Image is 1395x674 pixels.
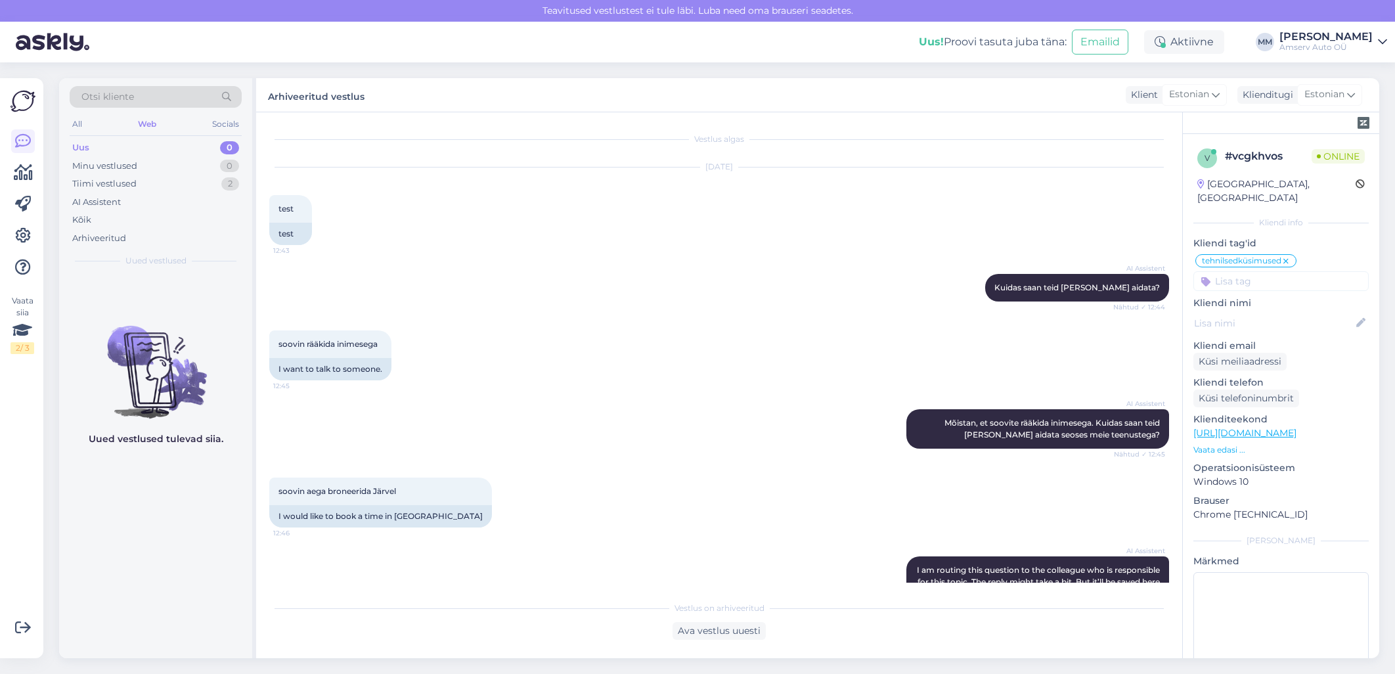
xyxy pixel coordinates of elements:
p: Kliendi tag'id [1193,236,1369,250]
div: I want to talk to someone. [269,358,391,380]
div: Kõik [72,213,91,227]
div: Web [135,116,159,133]
p: Märkmed [1193,554,1369,568]
div: 0 [220,160,239,173]
span: Estonian [1169,87,1209,102]
b: Uus! [919,35,944,48]
div: Tiimi vestlused [72,177,137,191]
div: Kliendi info [1193,217,1369,229]
span: Kuidas saan teid [PERSON_NAME] aidata? [994,282,1160,292]
span: Uued vestlused [125,255,187,267]
span: soovin aega broneerida Järvel [278,486,396,496]
span: test [278,204,294,213]
span: Online [1312,149,1365,164]
div: Socials [210,116,242,133]
div: All [70,116,85,133]
div: Küsi telefoninumbrit [1193,390,1299,407]
a: [PERSON_NAME]Amserv Auto OÜ [1279,32,1387,53]
div: [GEOGRAPHIC_DATA], [GEOGRAPHIC_DATA] [1197,177,1356,205]
p: Klienditeekond [1193,413,1369,426]
button: Emailid [1072,30,1128,55]
p: Operatsioonisüsteem [1193,461,1369,475]
div: Klient [1126,88,1158,102]
div: Proovi tasuta juba täna: [919,34,1067,50]
span: Otsi kliente [81,90,134,104]
span: AI Assistent [1116,399,1165,409]
div: [PERSON_NAME] [1279,32,1373,42]
span: Vestlus on arhiveeritud [675,602,764,614]
div: test [269,223,312,245]
p: Kliendi telefon [1193,376,1369,390]
span: 12:45 [273,381,322,391]
img: Askly Logo [11,89,35,114]
div: [PERSON_NAME] [1193,535,1369,547]
span: I am routing this question to the colleague who is responsible for this topic. The reply might ta... [917,565,1162,598]
div: 0 [220,141,239,154]
p: Uued vestlused tulevad siia. [89,432,223,446]
label: Arhiveeritud vestlus [268,86,365,104]
div: Klienditugi [1237,88,1293,102]
img: No chats [59,302,252,420]
a: [URL][DOMAIN_NAME] [1193,427,1296,439]
span: Estonian [1304,87,1344,102]
div: Minu vestlused [72,160,137,173]
span: v [1205,153,1210,163]
span: soovin rääkida inimesega [278,339,378,349]
p: Brauser [1193,494,1369,508]
img: zendesk [1358,117,1369,129]
p: Kliendi nimi [1193,296,1369,310]
p: Chrome [TECHNICAL_ID] [1193,508,1369,522]
input: Lisa nimi [1194,316,1354,330]
div: 2 [221,177,239,191]
div: Ava vestlus uuesti [673,622,766,640]
div: MM [1256,33,1274,51]
div: Arhiveeritud [72,232,126,245]
div: 2 / 3 [11,342,34,354]
span: Nähtud ✓ 12:44 [1113,302,1165,312]
div: [DATE] [269,161,1169,173]
div: Küsi meiliaadressi [1193,353,1287,371]
span: Mõistan, et soovite rääkida inimesega. Kuidas saan teid [PERSON_NAME] aidata seoses meie teenustega? [944,418,1162,439]
div: Uus [72,141,89,154]
p: Vaata edasi ... [1193,444,1369,456]
span: 12:46 [273,528,322,538]
span: AI Assistent [1116,546,1165,556]
div: Vestlus algas [269,133,1169,145]
input: Lisa tag [1193,271,1369,291]
p: Kliendi email [1193,339,1369,353]
div: I would like to book a time in [GEOGRAPHIC_DATA] [269,505,492,528]
span: Nähtud ✓ 12:45 [1114,449,1165,459]
div: # vcgkhvos [1225,148,1312,164]
div: AI Assistent [72,196,121,209]
span: AI Assistent [1116,263,1165,273]
p: Windows 10 [1193,475,1369,489]
div: Vaata siia [11,295,34,354]
span: tehnilsedküsimused [1202,257,1281,265]
span: 12:43 [273,246,322,256]
div: Aktiivne [1144,30,1224,54]
div: Amserv Auto OÜ [1279,42,1373,53]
